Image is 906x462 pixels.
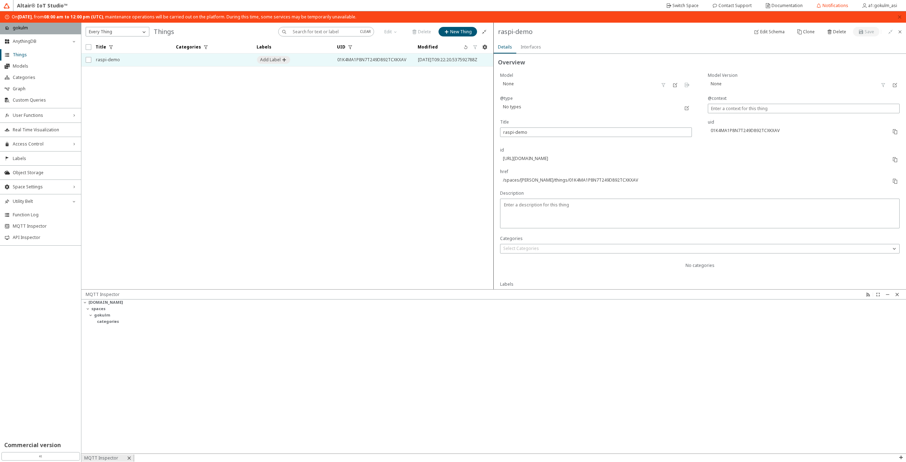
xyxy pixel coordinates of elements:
[878,80,888,90] unity-button: Filter by current thing's model version
[13,97,77,103] span: Custom Queries
[13,52,77,58] span: Things
[13,212,77,218] span: Function Log
[13,39,68,44] span: AnythingDB
[13,86,77,92] span: Graph
[88,300,123,306] unity-typography: [DOMAIN_NAME]
[13,235,77,240] span: API Inspector
[682,103,692,113] unity-button: Edit @type
[13,25,28,31] p: gokulm
[13,156,77,161] span: Labels
[13,63,77,69] span: Models
[898,15,902,19] span: close
[13,75,77,80] span: Categories
[500,281,900,287] unity-typography: Labels
[13,170,77,176] span: Object Storage
[94,312,110,319] unity-typography: gokulm
[91,306,105,312] unity-typography: spaces
[671,80,680,90] unity-button: Edit thing model
[863,290,873,299] unity-button: MQTT Subscriptions
[13,127,77,133] span: Real Time Visualization
[12,14,356,20] span: On , from , maintenance operations will be carried out on the platform. During this time, some se...
[500,257,900,274] unity-typography: No categories
[44,14,103,20] strong: 08:00 am to 12:00 pm (UTC)
[97,319,119,325] unity-typography: categories
[659,80,669,90] unity-button: Filter by current thing's model
[18,14,32,20] strong: [DATE]
[13,141,68,147] span: Access Control
[13,184,68,190] span: Space Settings
[498,58,902,69] unity-typography: Overview
[682,80,692,90] unity-button: Go to model details
[898,14,902,20] button: close
[13,199,68,204] span: Utility Belt
[13,223,77,229] span: MQTT Inspector
[86,291,120,298] unity-typography: MQTT Inspector
[13,113,68,118] span: User Functions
